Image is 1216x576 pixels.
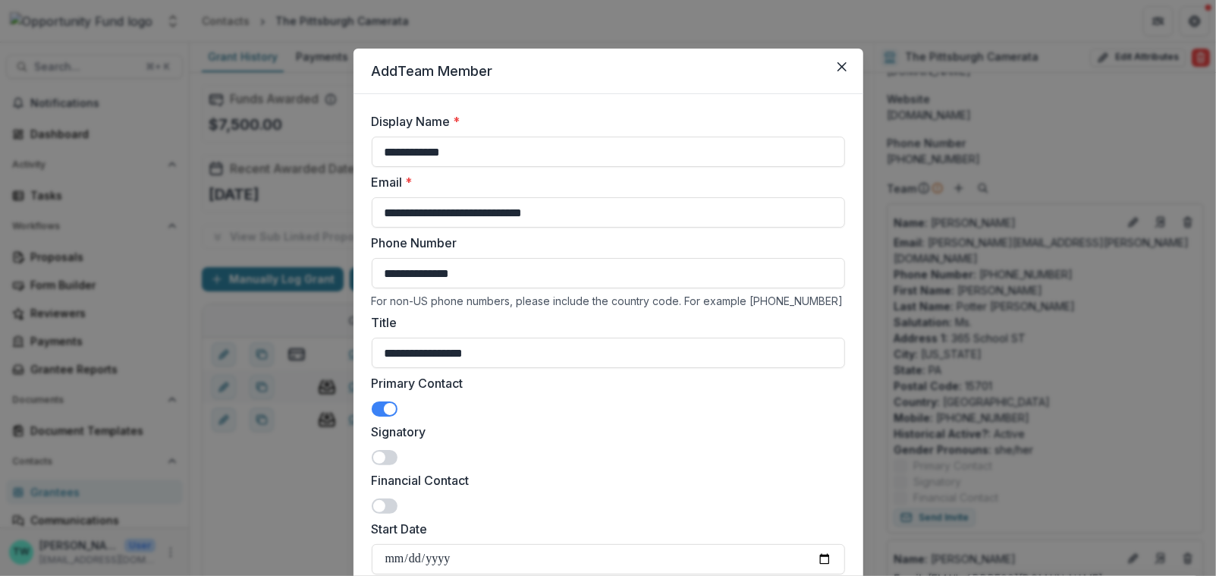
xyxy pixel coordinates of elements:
[353,49,863,94] header: Add Team Member
[372,313,836,332] label: Title
[372,374,836,392] label: Primary Contact
[372,423,836,441] label: Signatory
[372,520,836,538] label: Start Date
[372,234,836,252] label: Phone Number
[372,294,845,307] div: For non-US phone numbers, please include the country code. For example [PHONE_NUMBER]
[830,55,854,79] button: Close
[372,173,836,191] label: Email
[372,471,836,489] label: Financial Contact
[372,112,836,131] label: Display Name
